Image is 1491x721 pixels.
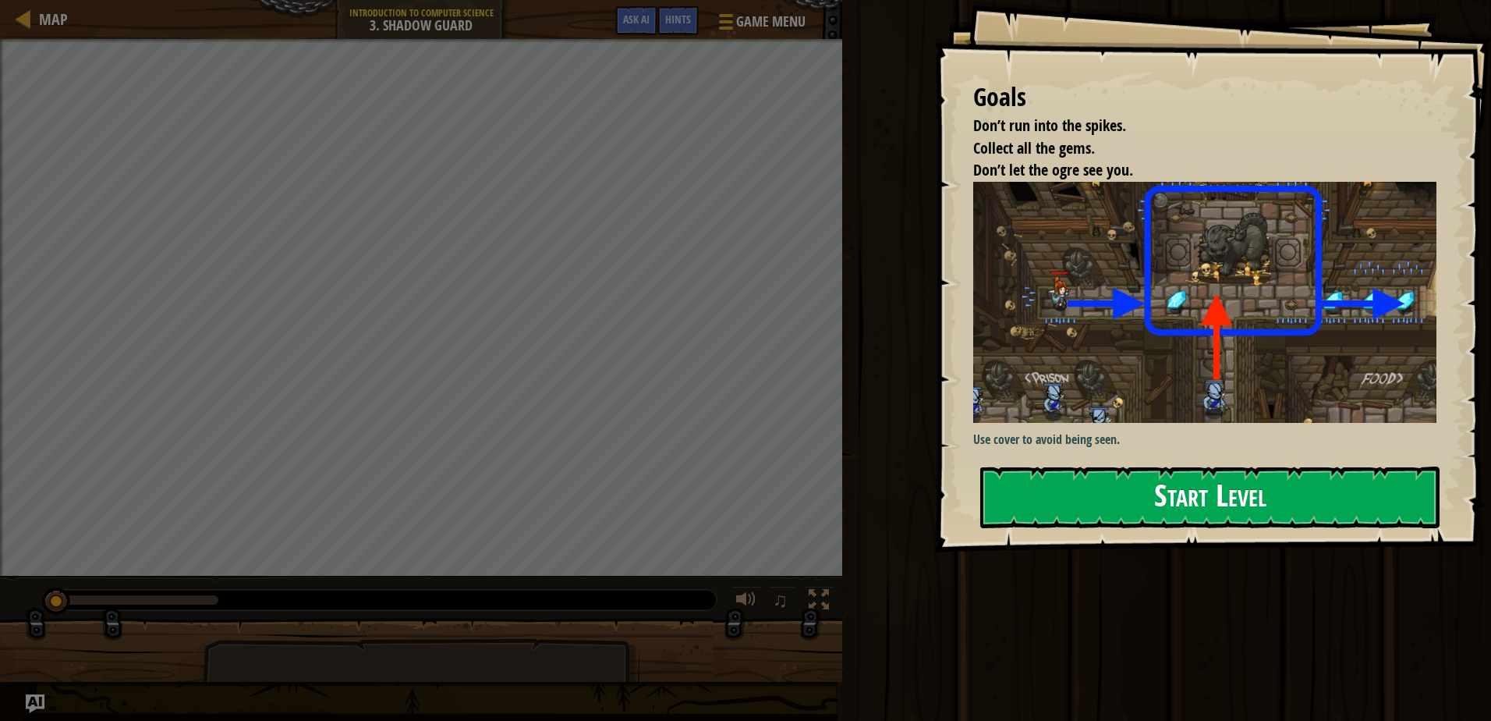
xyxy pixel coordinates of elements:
[615,6,657,35] button: Ask AI
[803,586,834,618] button: Toggle fullscreen
[623,12,650,27] span: Ask AI
[39,9,68,30] span: Map
[973,431,1448,449] p: Use cover to avoid being seen.
[770,586,796,618] button: ♫
[773,588,788,612] span: ♫
[980,467,1440,528] button: Start Level
[665,12,691,27] span: Hints
[26,694,44,713] button: Ask AI
[954,159,1433,182] li: Don’t let the ogre see you.
[707,6,815,43] button: Game Menu
[31,9,68,30] a: Map
[736,12,806,32] span: Game Menu
[973,159,1133,180] span: Don’t let the ogre see you.
[973,182,1448,423] img: Shadow guard
[973,137,1095,158] span: Collect all the gems.
[973,80,1436,115] div: Goals
[973,115,1126,136] span: Don’t run into the spikes.
[731,586,762,618] button: Adjust volume
[954,137,1433,160] li: Collect all the gems.
[954,115,1433,137] li: Don’t run into the spikes.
